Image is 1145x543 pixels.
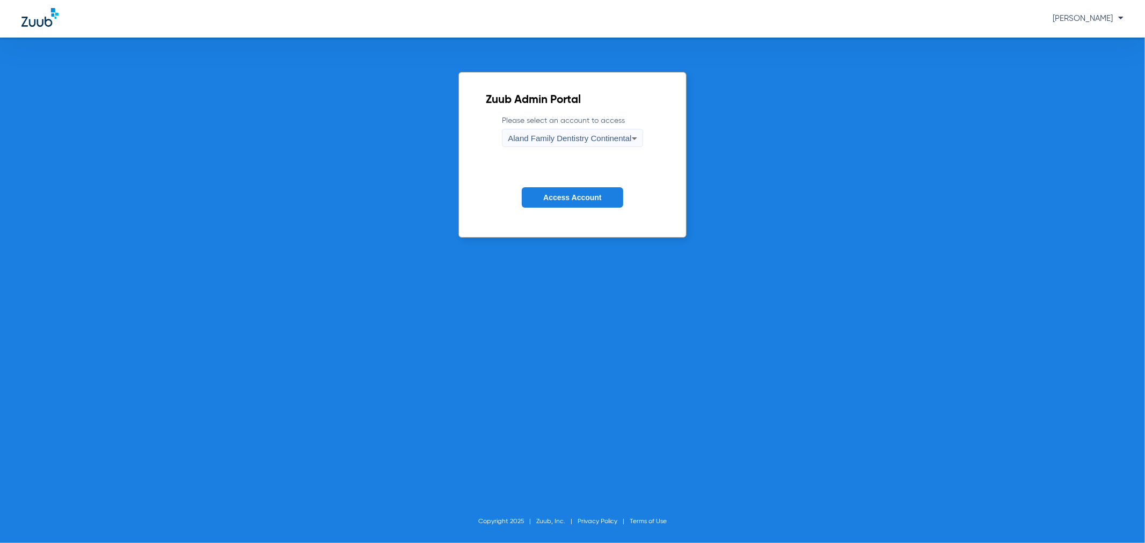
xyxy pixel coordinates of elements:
button: Access Account [522,187,623,208]
span: Access Account [543,193,601,202]
iframe: Chat Widget [1091,491,1145,543]
span: [PERSON_NAME] [1053,14,1124,23]
img: Zuub Logo [21,8,59,27]
li: Copyright 2025 [478,516,536,527]
h2: Zuub Admin Portal [486,95,659,106]
label: Please select an account to access [502,115,643,147]
a: Privacy Policy [578,518,617,525]
a: Terms of Use [630,518,667,525]
span: Aland Family Dentistry Continental [508,134,631,143]
li: Zuub, Inc. [536,516,578,527]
